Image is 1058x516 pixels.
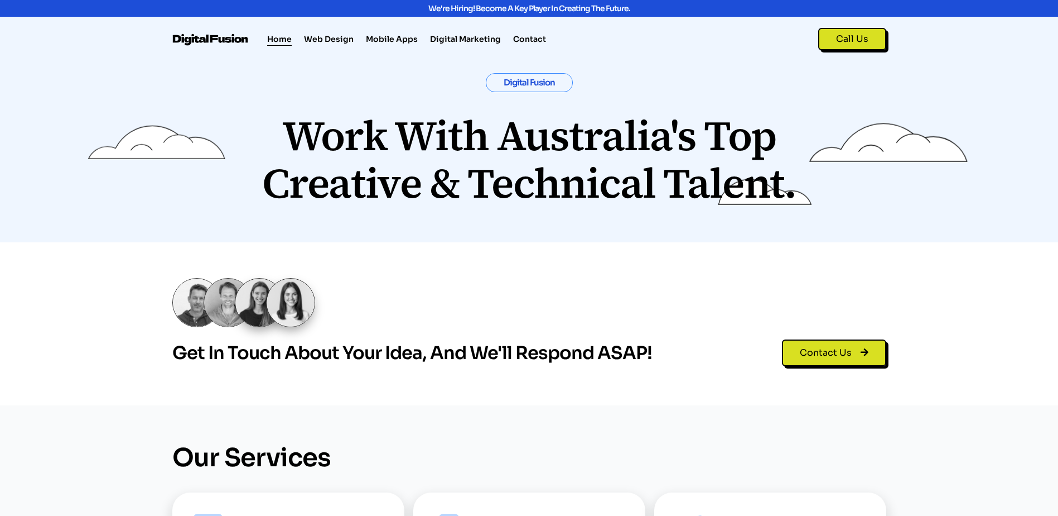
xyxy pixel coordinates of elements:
h3: Our Services [172,441,886,475]
div: Get in Touch About Your Idea, and We'll Respond ASAP! [172,336,652,370]
a: Web Design [304,32,354,46]
h2: Work with Australia's top creative & Technical talent. [262,112,797,207]
a: Home [267,32,292,46]
div: We're hiring! Become a key player in creating the future. [244,4,815,12]
h1: Digital Fusion [486,74,572,92]
a: Contact [513,32,546,46]
a: Mobile Apps [366,32,418,46]
span: Call Us [836,34,868,45]
span: Contact Us [800,347,852,359]
a: Contact Us [782,340,886,366]
a: Digital Marketing [430,32,501,46]
a: Call Us [818,28,886,50]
